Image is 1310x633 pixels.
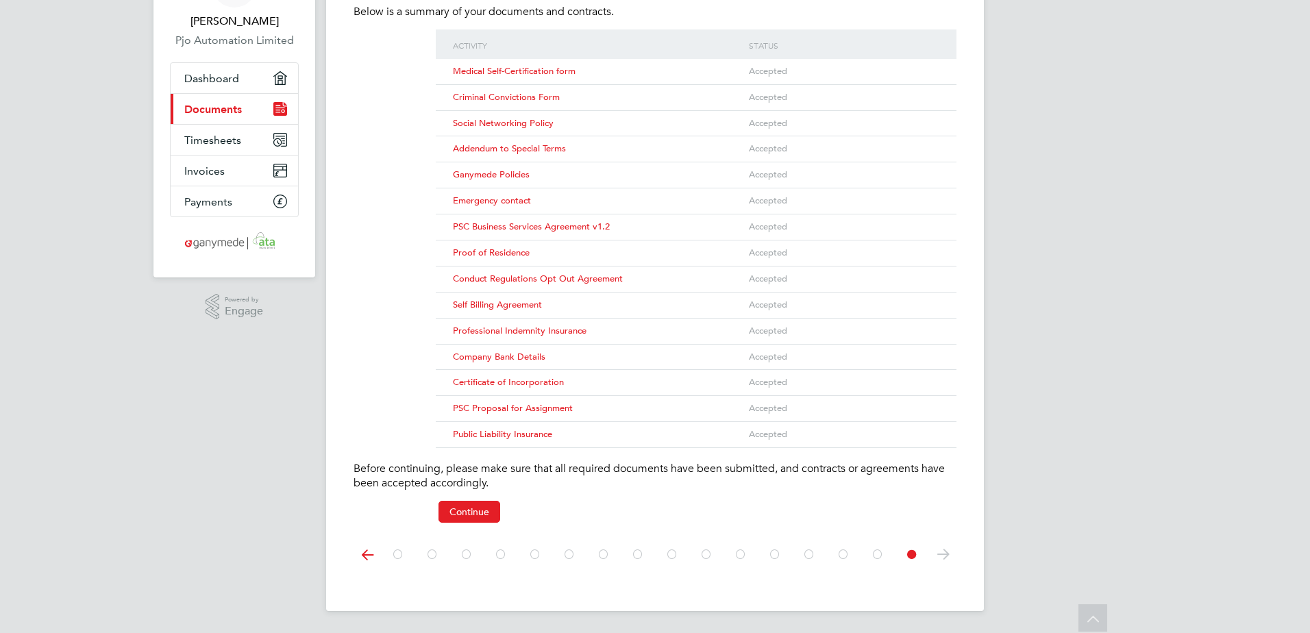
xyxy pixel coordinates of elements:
[171,94,298,124] a: Documents
[184,134,241,147] span: Timesheets
[184,164,225,177] span: Invoices
[453,117,554,129] span: Social Networking Policy
[171,125,298,155] a: Timesheets
[170,231,299,253] a: Go to home page
[453,247,530,258] span: Proof of Residence
[453,142,566,154] span: Addendum to Special Terms
[171,186,298,216] a: Payments
[453,273,623,284] span: Conduct Regulations Opt Out Agreement
[184,72,239,85] span: Dashboard
[749,117,787,129] span: Accepted
[171,63,298,93] a: Dashboard
[749,91,787,103] span: Accepted
[453,65,576,77] span: Medical Self-Certification form
[749,169,787,180] span: Accepted
[749,221,787,232] span: Accepted
[184,103,242,116] span: Documents
[354,462,956,491] p: Before continuing, please make sure that all required documents have been submitted, and contract...
[171,156,298,186] a: Invoices
[749,273,787,284] span: Accepted
[225,306,263,317] span: Engage
[354,5,956,19] p: Below is a summary of your documents and contracts.
[170,13,299,29] span: Piotr Olesinski
[453,169,530,180] span: Ganymede Policies
[181,231,288,253] img: ganymedesolutions-logo-retina.png
[225,294,263,306] span: Powered by
[749,376,787,388] span: Accepted
[206,294,264,320] a: Powered byEngage
[453,428,552,440] span: Public Liability Insurance
[170,32,299,49] a: Pjo Automation Limited
[453,195,531,206] span: Emergency contact
[438,501,500,523] button: Continue
[453,299,542,310] span: Self Billing Agreement
[749,351,787,362] span: Accepted
[749,247,787,258] span: Accepted
[453,351,545,362] span: Company Bank Details
[749,299,787,310] span: Accepted
[184,195,232,208] span: Payments
[453,376,564,388] span: Certificate of Incorporation
[749,65,787,77] span: Accepted
[453,402,573,414] span: PSC Proposal for Assignment
[453,221,610,232] span: PSC Business Services Agreement v1.2
[749,428,787,440] span: Accepted
[749,142,787,154] span: Accepted
[453,325,586,336] span: Professional Indemnity Insurance
[745,29,943,61] div: Status
[749,402,787,414] span: Accepted
[449,29,745,61] div: Activity
[749,325,787,336] span: Accepted
[749,195,787,206] span: Accepted
[453,91,560,103] span: Criminal Convictions Form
